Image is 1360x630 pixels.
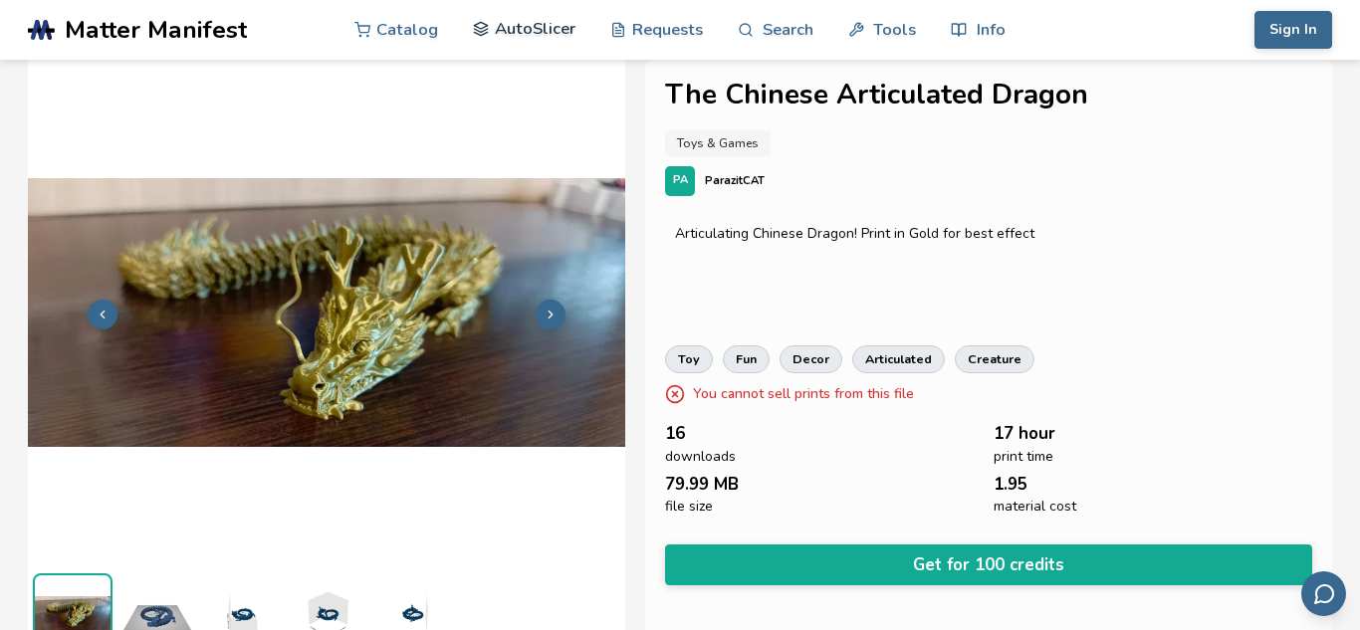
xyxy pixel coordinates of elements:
span: file size [665,499,713,515]
button: Get for 100 credits [665,544,1312,585]
a: articulated [852,345,945,373]
span: Matter Manifest [65,16,247,44]
a: toy [665,345,713,373]
a: creature [955,345,1034,373]
button: Send feedback via email [1301,571,1346,616]
h1: The Chinese Articulated Dragon [665,80,1312,110]
span: 17 hour [994,424,1055,443]
span: 1.95 [994,475,1027,494]
button: Sign In [1254,11,1332,49]
span: 79.99 MB [665,475,739,494]
span: 16 [665,424,685,443]
span: print time [994,449,1053,465]
a: decor [780,345,842,373]
div: Articulating Chinese Dragon! Print in Gold for best effect [675,226,1302,242]
span: PA [673,174,688,187]
span: material cost [994,499,1076,515]
a: fun [723,345,770,373]
p: You cannot sell prints from this file [693,383,914,404]
span: downloads [665,449,736,465]
a: Toys & Games [665,130,771,156]
p: ParazitCAT [705,170,765,191]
